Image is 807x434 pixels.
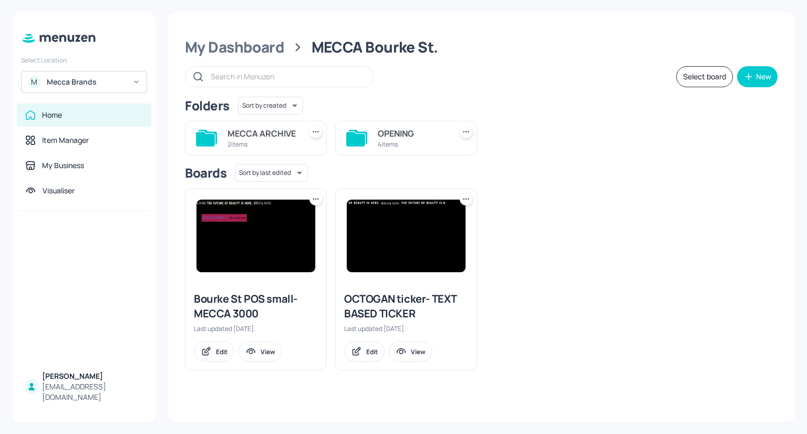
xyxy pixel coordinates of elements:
[227,140,297,149] div: 2 items
[235,162,308,183] div: Sort by last edited
[238,95,303,116] div: Sort by created
[28,76,40,88] div: M
[411,347,426,356] div: View
[211,69,363,84] input: Search in Menuzen
[42,381,143,402] div: [EMAIL_ADDRESS][DOMAIN_NAME]
[185,38,284,57] div: My Dashboard
[47,77,126,87] div: Mecca Brands
[737,66,778,87] button: New
[42,160,84,171] div: My Business
[194,324,318,333] div: Last updated [DATE].
[43,185,75,196] div: Visualiser
[366,347,378,356] div: Edit
[344,292,468,321] div: OCTOGAN ticker- TEXT BASED TICKER
[216,347,227,356] div: Edit
[344,324,468,333] div: Last updated [DATE].
[42,110,62,120] div: Home
[676,66,733,87] button: Select board
[347,200,465,272] img: 2025-08-07-1754545669862b1ahcc6vm9b.jpeg
[42,135,89,146] div: Item Manager
[378,140,447,149] div: 4 items
[185,97,230,114] div: Folders
[378,127,447,140] div: OPENING
[21,56,147,65] div: Select Location
[42,371,143,381] div: [PERSON_NAME]
[194,292,318,321] div: Bourke St POS small- MECCA 3000
[312,38,438,57] div: MECCA Bourke St.
[756,73,771,80] div: New
[196,200,315,272] img: 2025-08-07-1754548482529yr91a2ofs4h.jpeg
[227,127,297,140] div: MECCA ARCHIVE
[185,164,226,181] div: Boards
[261,347,275,356] div: View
